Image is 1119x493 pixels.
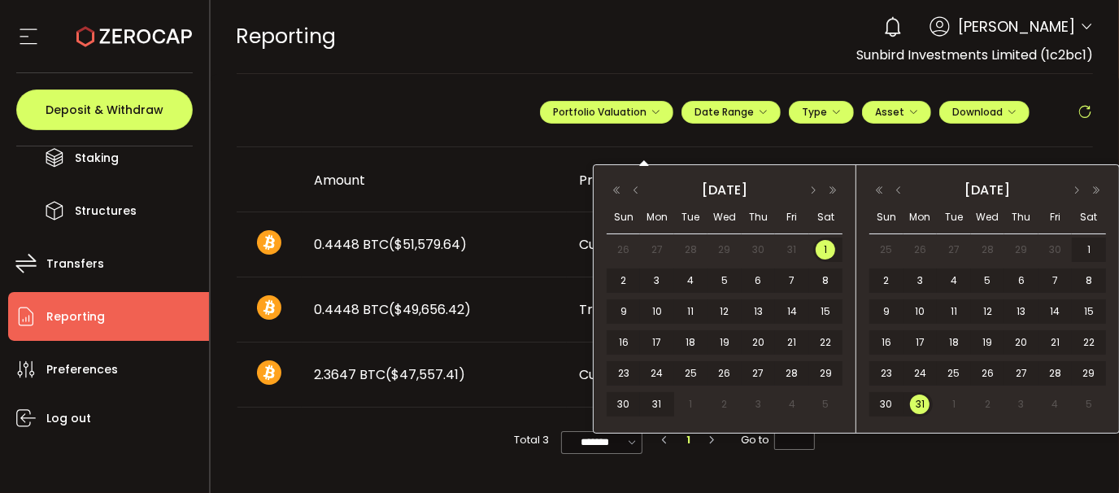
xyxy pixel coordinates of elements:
span: Date Range [694,105,768,119]
span: 18 [944,333,964,352]
span: 28 [681,240,701,260]
span: ($51,579.64) [390,235,468,254]
span: 5 [1079,395,1099,414]
span: 3 [910,271,930,290]
span: Portfolio Valuation [553,105,660,119]
span: 30 [1046,240,1065,260]
span: 26 [715,364,734,383]
span: 26 [910,240,930,260]
th: Wed [971,201,1005,234]
span: 28 [1046,364,1065,383]
th: Thu [742,201,775,234]
span: 1 [944,395,964,414]
span: 8 [1079,271,1099,290]
span: 6 [1012,271,1031,290]
span: Asset [875,105,904,119]
span: 9 [614,302,634,321]
span: 29 [1079,364,1099,383]
span: Transfers [46,252,104,276]
span: 26 [977,364,997,383]
span: 15 [816,302,835,321]
button: Date Range [681,101,781,124]
button: Type [789,101,854,124]
span: 28 [977,240,997,260]
button: Deposit & Withdraw [16,89,193,130]
span: 5 [715,271,734,290]
span: Trading [580,300,629,319]
th: Fri [1038,201,1073,234]
span: 29 [1012,240,1031,260]
button: Portfolio Valuation [540,101,673,124]
span: Log out [46,407,91,430]
th: Fri [775,201,808,234]
span: 4 [782,395,802,414]
span: 4 [681,271,701,290]
img: btc_portfolio.svg [257,360,281,385]
span: 23 [614,364,634,383]
th: Sat [809,201,843,234]
button: Asset [862,101,931,124]
span: 25 [944,364,964,383]
span: 2.3647 BTC [315,365,466,384]
span: 3 [748,395,768,414]
th: Tue [937,201,971,234]
span: 2 [877,271,896,290]
th: Tue [674,201,708,234]
span: 19 [977,333,997,352]
span: 3 [1012,395,1031,414]
img: btc_portfolio.svg [257,230,281,255]
span: 27 [748,364,768,383]
div: [DATE] [647,178,802,203]
span: Go to [741,431,815,449]
span: 21 [782,333,802,352]
span: 4 [1046,395,1065,414]
span: 31 [782,240,802,260]
span: 29 [715,240,734,260]
span: 10 [647,302,667,321]
span: 1 [1079,240,1099,260]
th: Sat [1072,201,1106,234]
span: 5 [816,395,835,414]
span: 14 [782,302,802,321]
span: 8 [816,271,835,290]
span: 4 [944,271,964,290]
span: 5 [977,271,997,290]
span: 25 [877,240,896,260]
span: 27 [944,240,964,260]
span: 0.4448 BTC [315,235,468,254]
span: Structures [75,199,137,223]
span: 30 [614,395,634,414]
span: 26 [614,240,634,260]
div: Amount [302,171,567,190]
span: Reporting [46,305,105,329]
span: 7 [782,271,802,290]
th: Thu [1004,201,1038,234]
span: 17 [910,333,930,352]
span: 17 [647,333,667,352]
span: 0.4448 BTC [315,300,472,319]
span: Staking [75,146,119,170]
span: 16 [614,333,634,352]
img: btc_portfolio.svg [257,295,281,320]
span: 30 [877,395,896,414]
span: Preferences [46,358,118,382]
span: 2 [614,271,634,290]
span: 7 [1046,271,1065,290]
span: 18 [681,333,701,352]
span: [PERSON_NAME] [958,15,1075,37]
span: 9 [877,302,896,321]
th: Sun [869,201,903,234]
iframe: Chat Widget [1038,415,1119,493]
span: 31 [910,395,930,414]
th: Mon [640,201,673,234]
span: 23 [877,364,896,383]
span: 13 [748,302,768,321]
span: 27 [647,240,667,260]
span: 24 [647,364,667,383]
span: 2 [715,395,734,414]
span: 31 [647,395,667,414]
div: [DATE] [910,178,1065,203]
span: 10 [910,302,930,321]
span: 15 [1079,302,1099,321]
